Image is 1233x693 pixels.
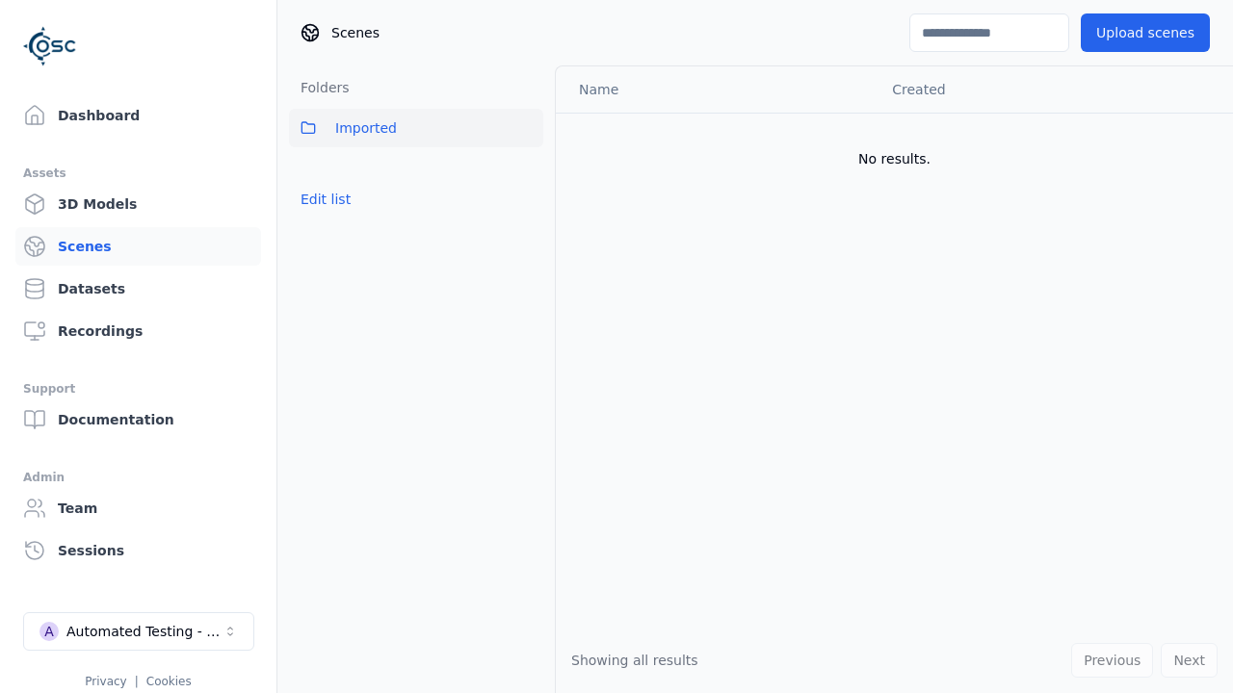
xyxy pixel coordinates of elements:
[23,19,77,73] img: Logo
[289,182,362,217] button: Edit list
[23,377,253,400] div: Support
[15,531,261,570] a: Sessions
[135,675,139,688] span: |
[571,653,698,668] span: Showing all results
[23,466,253,489] div: Admin
[66,622,223,641] div: Automated Testing - Playwright
[15,227,261,266] a: Scenes
[331,23,380,42] span: Scenes
[15,312,261,350] a: Recordings
[146,675,192,688] a: Cookies
[15,96,261,135] a: Dashboard
[85,675,126,688] a: Privacy
[289,109,543,147] button: Imported
[556,113,1233,205] td: No results.
[23,612,254,651] button: Select a workspace
[23,162,253,185] div: Assets
[335,116,397,140] span: Imported
[877,66,1202,113] th: Created
[556,66,877,113] th: Name
[15,489,261,527] a: Team
[15,185,261,223] a: 3D Models
[1081,13,1210,52] button: Upload scenes
[15,269,261,308] a: Datasets
[289,78,350,97] h3: Folders
[39,622,59,641] div: A
[15,400,261,439] a: Documentation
